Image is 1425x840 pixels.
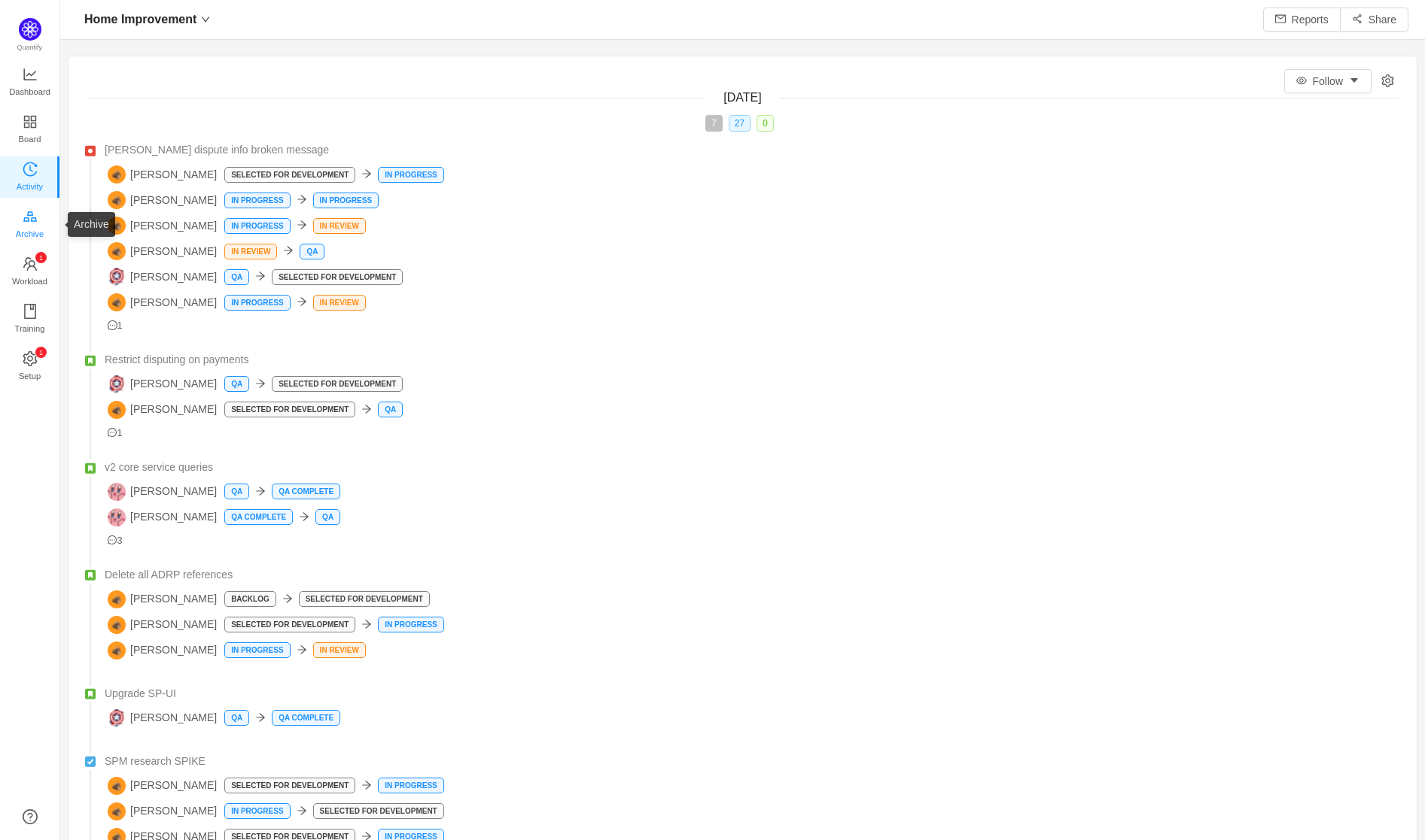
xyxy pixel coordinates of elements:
[225,592,276,606] p: Backlog
[105,142,1399,158] a: [PERSON_NAME] dispute info broken message
[225,377,248,391] p: QA
[23,68,38,98] a: Dashboard
[23,304,38,319] i: icon: book
[273,484,340,499] p: QA Complete
[379,617,443,632] p: In Progress
[23,305,38,335] a: Training
[297,296,307,307] i: icon: arrow-right
[108,641,217,660] span: [PERSON_NAME]
[361,404,372,414] i: icon: arrow-right
[108,401,126,419] img: AM
[19,361,41,391] span: Setup
[108,508,217,526] span: [PERSON_NAME]
[225,711,248,725] p: QA
[105,754,206,769] span: SPM research SPIKE
[23,257,38,287] a: icon: teamWorkload
[225,778,355,793] p: Selected for Development
[108,590,126,608] img: AM
[84,8,196,32] span: Home Improvement
[108,535,117,545] i: icon: message
[108,483,126,501] img: CP
[108,165,217,183] span: [PERSON_NAME]
[297,194,307,205] i: icon: arrow-right
[108,428,123,438] span: 1
[1284,69,1372,93] button: icon: eyeFollowicon: caret-down
[300,244,324,259] p: QA
[35,347,47,358] sup: 1
[19,124,41,154] span: Board
[225,244,276,259] p: In Review
[23,351,38,366] i: icon: setting
[105,459,213,475] span: v2 core service queries
[361,619,372,629] i: icon: arrow-right
[23,210,38,240] a: Archive
[361,780,372,790] i: icon: arrow-right
[108,616,126,634] img: AM
[297,805,307,816] i: icon: arrow-right
[9,77,50,107] span: Dashboard
[1381,74,1394,87] i: icon: setting
[23,809,38,824] a: icon: question-circle
[108,268,217,286] span: [PERSON_NAME]
[225,617,355,632] p: Selected for Development
[225,296,289,310] p: In Progress
[23,162,38,193] a: Activity
[108,320,123,331] span: 1
[105,352,248,368] span: Restrict disputing on payments
[1340,8,1408,32] button: icon: share-altShare
[14,314,44,344] span: Training
[225,219,289,233] p: In Progress
[108,428,117,438] i: icon: message
[297,220,307,230] i: icon: arrow-right
[105,686,1399,702] a: Upgrade SP-UI
[225,193,289,208] p: In Progress
[17,171,43,202] span: Activity
[316,510,340,524] p: QA
[300,592,429,606] p: Selected for Development
[108,641,126,660] img: AM
[23,114,38,129] i: icon: appstore
[108,401,217,419] span: [PERSON_NAME]
[23,352,38,382] a: icon: settingSetup
[19,18,41,41] img: Quantify
[225,402,355,417] p: Selected for Development
[108,242,217,260] span: [PERSON_NAME]
[16,219,44,249] span: Archive
[282,593,293,604] i: icon: arrow-right
[105,567,233,583] span: Delete all ADRP references
[379,168,443,182] p: In Progress
[314,804,443,818] p: Selected for Development
[108,483,217,501] span: [PERSON_NAME]
[705,115,723,132] span: 7
[225,484,248,499] p: QA
[108,191,217,209] span: [PERSON_NAME]
[379,402,402,417] p: QA
[273,270,402,284] p: Selected for Development
[105,142,329,158] span: [PERSON_NAME] dispute info broken message
[297,644,307,655] i: icon: arrow-right
[105,686,176,702] span: Upgrade SP-UI
[108,217,126,235] img: AM
[105,352,1399,368] a: Restrict disputing on payments
[273,711,340,725] p: QA Complete
[108,375,217,393] span: [PERSON_NAME]
[108,535,123,546] span: 3
[108,293,217,311] span: [PERSON_NAME]
[723,91,761,104] span: [DATE]
[108,268,126,286] img: AA
[283,245,294,256] i: icon: arrow-right
[1263,8,1341,32] button: icon: mailReports
[108,802,126,820] img: AM
[108,191,126,209] img: AM
[17,44,43,51] span: Quantify
[379,778,443,793] p: In Progress
[38,347,42,358] p: 1
[225,168,355,182] p: Selected for Development
[108,375,126,393] img: AA
[23,209,38,224] i: icon: gold
[255,486,266,496] i: icon: arrow-right
[314,193,378,208] p: In Progress
[108,709,217,727] span: [PERSON_NAME]
[108,165,126,183] img: AM
[108,508,126,526] img: CP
